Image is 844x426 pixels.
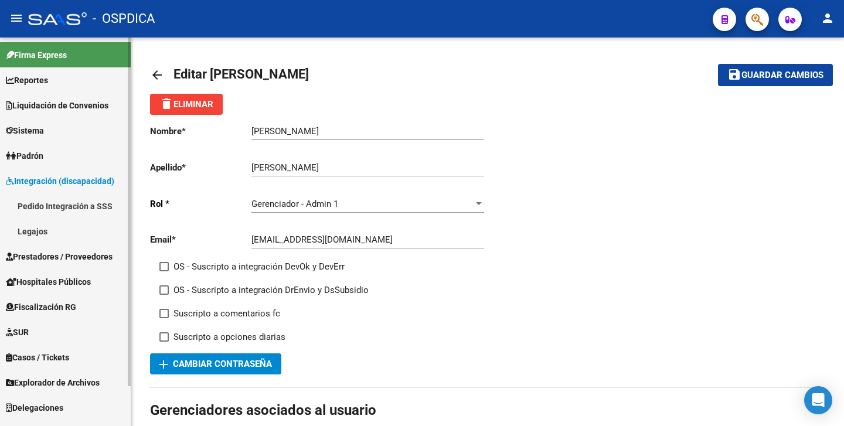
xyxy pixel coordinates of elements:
[156,357,171,372] mat-icon: add
[93,6,155,32] span: - OSPDICA
[6,376,100,389] span: Explorador de Archivos
[173,306,280,321] span: Suscripto a comentarios fc
[6,250,113,263] span: Prestadores / Proveedores
[173,67,309,81] span: Editar [PERSON_NAME]
[6,401,63,414] span: Delegaciones
[159,97,173,111] mat-icon: delete
[718,64,833,86] button: Guardar cambios
[173,283,369,297] span: OS - Suscripto a integración DrEnvio y DsSubsidio
[150,233,251,246] p: Email
[9,11,23,25] mat-icon: menu
[821,11,835,25] mat-icon: person
[727,67,741,81] mat-icon: save
[6,175,114,188] span: Integración (discapacidad)
[150,94,223,115] button: Eliminar
[150,401,825,420] h1: Gerenciadores asociados al usuario
[150,125,251,138] p: Nombre
[150,161,251,174] p: Apellido
[150,68,164,82] mat-icon: arrow_back
[173,260,345,274] span: OS - Suscripto a integración DevOk y DevErr
[6,149,43,162] span: Padrón
[6,275,91,288] span: Hospitales Públicos
[6,99,108,112] span: Liquidación de Convenios
[6,326,29,339] span: SUR
[741,70,823,81] span: Guardar cambios
[251,199,338,209] span: Gerenciador - Admin 1
[150,197,251,210] p: Rol *
[159,359,272,369] span: Cambiar Contraseña
[6,49,67,62] span: Firma Express
[6,74,48,87] span: Reportes
[150,353,281,374] button: Cambiar Contraseña
[6,351,69,364] span: Casos / Tickets
[6,124,44,137] span: Sistema
[804,386,832,414] div: Open Intercom Messenger
[173,330,285,344] span: Suscripto a opciones diarias
[159,99,213,110] span: Eliminar
[6,301,76,313] span: Fiscalización RG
